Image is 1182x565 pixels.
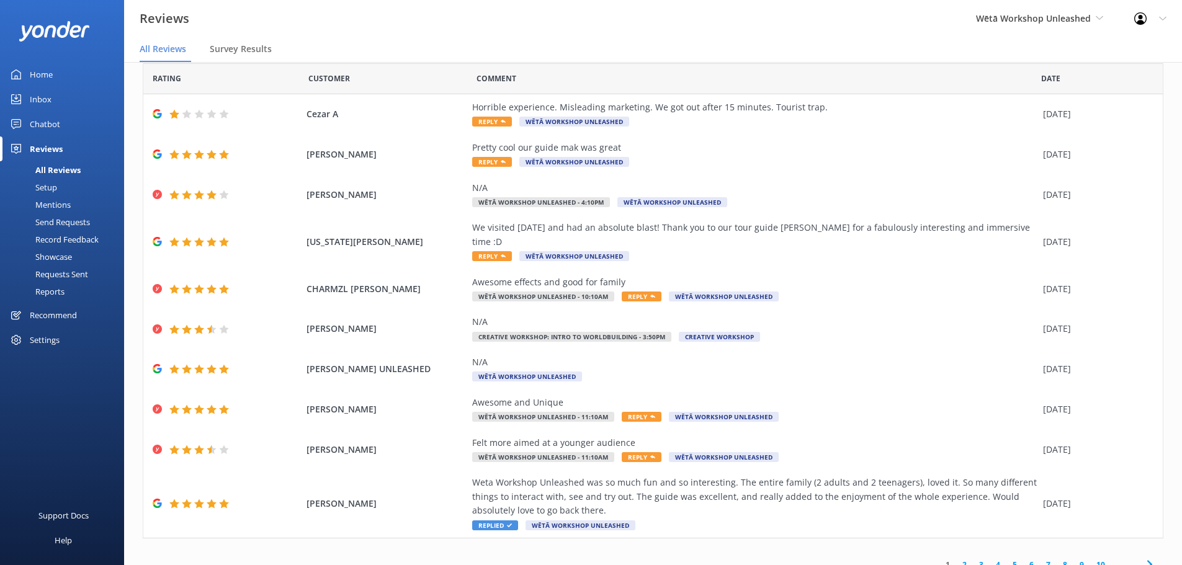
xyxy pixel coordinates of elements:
div: Home [30,62,53,87]
span: Wētā Workshop Unleashed [617,197,727,207]
div: [DATE] [1043,362,1147,376]
img: yonder-white-logo.png [19,21,90,42]
span: Wētā Workshop Unleashed [669,452,779,462]
div: Record Feedback [7,231,99,248]
span: Date [308,73,350,84]
span: Reply [622,291,661,301]
div: Recommend [30,303,77,327]
span: Date [153,73,181,84]
a: Showcase [7,248,124,265]
a: All Reviews [7,161,124,179]
div: Mentions [7,196,71,213]
span: [PERSON_NAME] [307,148,467,161]
div: [DATE] [1043,282,1147,296]
div: Reviews [30,136,63,161]
h3: Reviews [140,9,189,29]
div: N/A [472,315,1037,329]
div: [DATE] [1043,235,1147,249]
div: Reports [7,283,65,300]
a: Reports [7,283,124,300]
div: Settings [30,327,60,352]
a: Send Requests [7,213,124,231]
div: Requests Sent [7,265,88,283]
a: Requests Sent [7,265,124,283]
div: [DATE] [1043,443,1147,456]
span: Replied [472,520,518,530]
span: Reply [622,452,661,462]
a: Mentions [7,196,124,213]
div: Inbox [30,87,51,112]
div: Send Requests [7,213,90,231]
div: Horrible experience. Misleading marketing. We got out after 15 minutes. Tourist trap. [472,100,1037,114]
span: Wētā Workshop Unleashed [472,371,582,381]
div: Felt more aimed at a younger audience [472,436,1037,450]
span: Reply [472,117,512,127]
span: [PERSON_NAME] [307,497,467,510]
span: Creative Workshop [679,332,760,342]
span: CHARMZL [PERSON_NAME] [307,282,467,296]
div: [DATE] [1043,107,1147,121]
span: Wētā Workshop Unleashed [669,291,779,301]
span: Wētā Workshop Unleashed [519,157,629,167]
div: Pretty cool our guide mak was great [472,141,1037,154]
div: [DATE] [1043,497,1147,510]
span: Wētā Workshop Unleashed - 10:10am [472,291,614,301]
div: We visited [DATE] and had an absolute blast! Thank you to our tour guide [PERSON_NAME] for a fabu... [472,221,1037,249]
span: Wētā Workshop Unleashed [519,117,629,127]
a: Record Feedback [7,231,124,248]
span: Question [477,73,516,84]
span: [PERSON_NAME] [307,322,467,336]
span: Reply [622,412,661,422]
span: Creative Workshop: Intro to Worldbuilding - 3:50pm [472,332,671,342]
span: Wētā Workshop Unleashed - 11:10am [472,412,614,422]
div: Awesome effects and good for family [472,275,1037,289]
div: [DATE] [1043,148,1147,161]
span: Survey Results [210,43,272,55]
span: Cezar A [307,107,467,121]
span: [PERSON_NAME] [307,188,467,202]
div: Setup [7,179,57,196]
span: [PERSON_NAME] UNLEASHED [307,362,467,376]
span: Wētā Workshop Unleashed - 4:10pm [472,197,610,207]
span: [US_STATE][PERSON_NAME] [307,235,467,249]
span: Wētā Workshop Unleashed [519,251,629,261]
span: Wētā Workshop Unleashed [976,12,1091,24]
span: Date [1041,73,1060,84]
div: N/A [472,181,1037,195]
span: Wētā Workshop Unleashed [669,412,779,422]
div: Support Docs [38,503,89,528]
div: Chatbot [30,112,60,136]
div: Help [55,528,72,553]
div: [DATE] [1043,322,1147,336]
span: All Reviews [140,43,186,55]
span: Wētā Workshop Unleashed [526,520,635,530]
span: [PERSON_NAME] [307,403,467,416]
span: Wētā Workshop Unleashed - 11:10am [472,452,614,462]
div: Weta Workshop Unleashed was so much fun and so interesting. The entire family (2 adults and 2 tee... [472,476,1037,517]
a: Setup [7,179,124,196]
div: [DATE] [1043,188,1147,202]
div: N/A [472,355,1037,369]
div: [DATE] [1043,403,1147,416]
div: Showcase [7,248,72,265]
span: Reply [472,251,512,261]
span: [PERSON_NAME] [307,443,467,456]
span: Reply [472,157,512,167]
div: All Reviews [7,161,81,179]
div: Awesome and Unique [472,396,1037,409]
